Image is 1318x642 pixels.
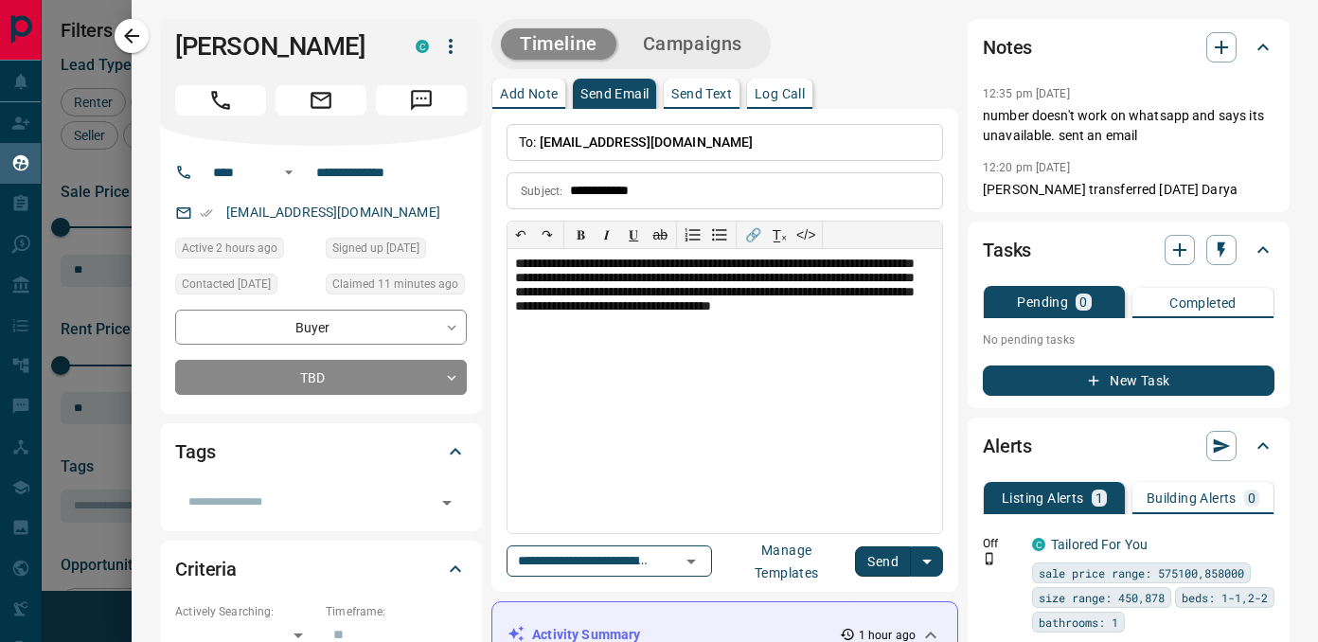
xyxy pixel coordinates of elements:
[175,554,237,584] h2: Criteria
[624,28,761,60] button: Campaigns
[1032,538,1045,551] div: condos.ca
[175,546,467,592] div: Criteria
[175,429,467,474] div: Tags
[1017,295,1068,309] p: Pending
[983,326,1274,354] p: No pending tasks
[376,85,467,116] span: Message
[983,227,1274,273] div: Tasks
[983,235,1031,265] h2: Tasks
[175,603,316,620] p: Actively Searching:
[1147,491,1237,505] p: Building Alerts
[200,206,213,220] svg: Email Verified
[332,239,419,258] span: Signed up [DATE]
[620,222,647,248] button: 𝐔
[332,275,458,294] span: Claimed 11 minutes ago
[182,239,277,258] span: Active 2 hours ago
[983,423,1274,469] div: Alerts
[1182,588,1268,607] span: beds: 1-1,2-2
[983,431,1032,461] h2: Alerts
[755,87,805,100] p: Log Call
[182,275,271,294] span: Contacted [DATE]
[1051,537,1148,552] a: Tailored For You
[671,87,732,100] p: Send Text
[580,87,649,100] p: Send Email
[1095,491,1103,505] p: 1
[983,535,1021,552] p: Off
[983,32,1032,62] h2: Notes
[983,87,1070,100] p: 12:35 pm [DATE]
[793,222,819,248] button: </>
[983,161,1070,174] p: 12:20 pm [DATE]
[326,603,467,620] p: Timeframe:
[983,366,1274,396] button: New Task
[501,28,616,60] button: Timeline
[594,222,620,248] button: 𝑰
[508,222,534,248] button: ↶
[718,546,855,577] button: Manage Templates
[326,238,467,264] div: Wed May 31 2023
[629,227,638,242] span: 𝐔
[175,310,467,345] div: Buyer
[226,205,440,220] a: [EMAIL_ADDRESS][DOMAIN_NAME]
[507,124,943,161] p: To:
[175,274,316,300] div: Tue Jun 06 2023
[680,222,706,248] button: Numbered list
[1079,295,1087,309] p: 0
[983,25,1274,70] div: Notes
[567,222,594,248] button: 𝐁
[521,183,562,200] p: Subject:
[434,490,460,516] button: Open
[855,546,943,577] div: split button
[983,180,1274,200] p: [PERSON_NAME] transferred [DATE] Darya
[678,548,704,575] button: Open
[175,31,387,62] h1: [PERSON_NAME]
[175,238,316,264] div: Wed Aug 13 2025
[983,552,996,565] svg: Push Notification Only
[766,222,793,248] button: T̲ₓ
[175,360,467,395] div: TBD
[175,85,266,116] span: Call
[277,161,300,184] button: Open
[1248,491,1256,505] p: 0
[1039,563,1244,582] span: sale price range: 575100,858000
[855,546,911,577] button: Send
[500,87,558,100] p: Add Note
[540,134,754,150] span: [EMAIL_ADDRESS][DOMAIN_NAME]
[326,274,467,300] div: Wed Aug 13 2025
[276,85,366,116] span: Email
[1039,613,1118,632] span: bathrooms: 1
[1169,296,1237,310] p: Completed
[739,222,766,248] button: 🔗
[175,437,215,467] h2: Tags
[647,222,673,248] button: ab
[1002,491,1084,505] p: Listing Alerts
[652,227,668,242] s: ab
[416,40,429,53] div: condos.ca
[983,106,1274,146] p: number doesn't work on whatsapp and says its unavailable. sent an email
[706,222,733,248] button: Bullet list
[1039,588,1165,607] span: size range: 450,878
[534,222,561,248] button: ↷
